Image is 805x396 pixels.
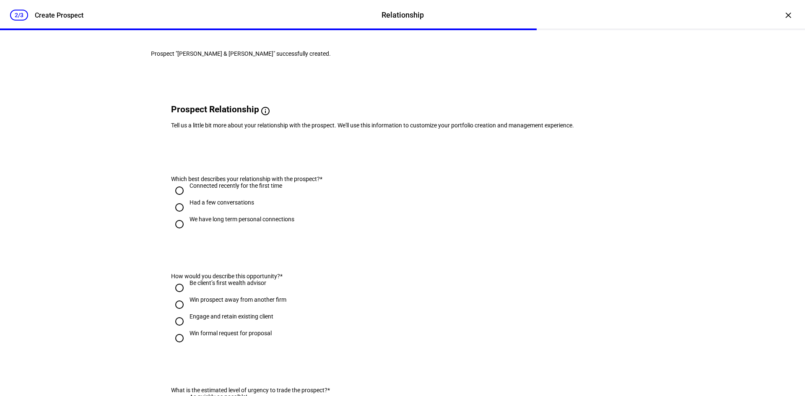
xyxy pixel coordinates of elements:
div: Had a few conversations [190,199,254,206]
span: Why we ask [270,106,323,116]
mat-icon: info [260,106,270,116]
div: Create Prospect [35,11,83,19]
div: We have long term personal connections [190,216,294,223]
div: Win prospect away from another firm [190,296,286,303]
div: Connected recently for the first time [190,182,282,189]
span: How would you describe this opportunity? [171,273,280,280]
div: Engage and retain existing client [190,313,273,320]
div: Win formal request for proposal [190,330,272,336]
div: Tell us a little bit more about your relationship with the prospect. We'll use this information t... [171,122,634,129]
div: Prospect "[PERSON_NAME] & [PERSON_NAME]" successfully created. [151,50,654,57]
span: What is the estimated level of urgency to trade the prospect? [171,387,327,393]
span: Prospect Relationship [171,104,259,114]
div: 2/3 [10,10,28,21]
span: Which best describes your relationship with the prospect? [171,176,320,182]
div: × [782,8,795,22]
div: Be client’s first wealth advisor [190,280,266,286]
div: Relationship [382,10,424,21]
